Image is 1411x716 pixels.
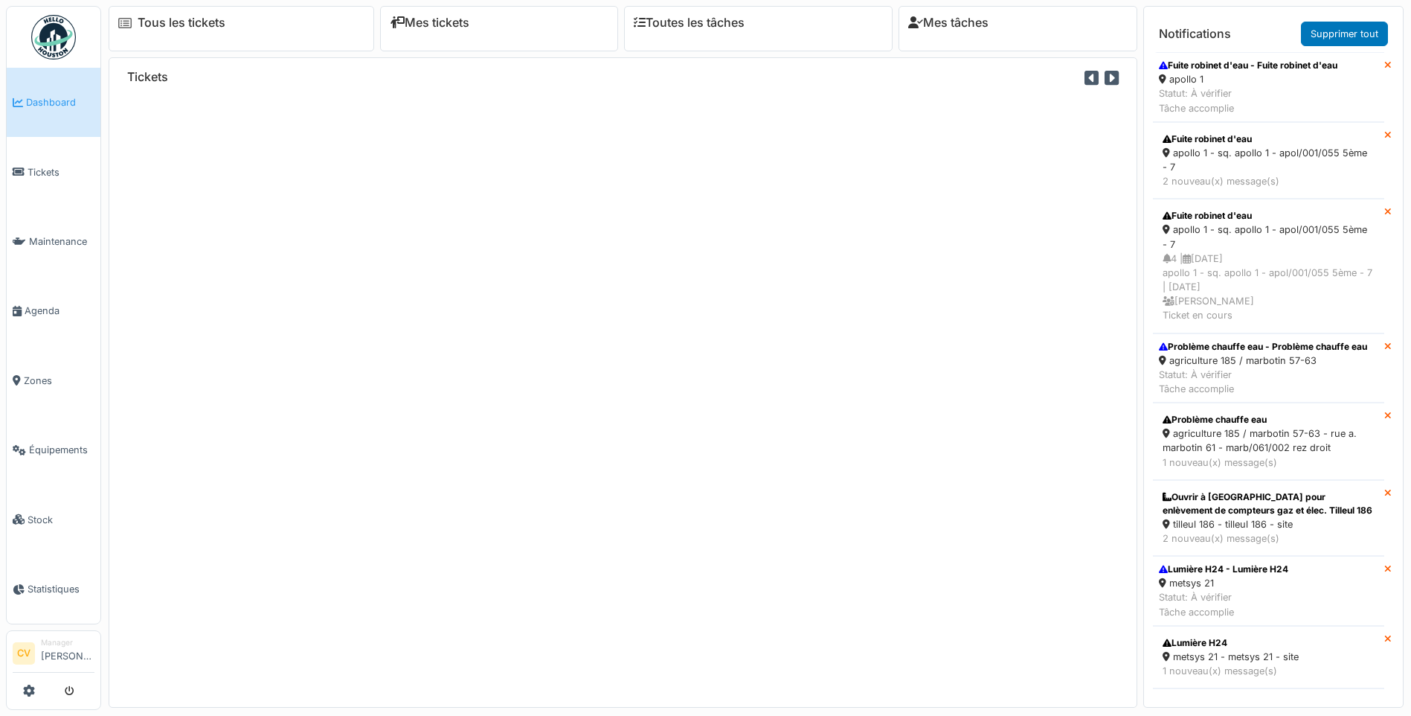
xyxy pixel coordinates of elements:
[127,70,168,84] h6: Tickets
[13,642,35,665] li: CV
[1163,426,1375,455] div: agriculture 185 / marbotin 57-63 - rue a. marbotin 61 - marb/061/002 rez droit
[908,16,989,30] a: Mes tâches
[390,16,469,30] a: Mes tickets
[1153,403,1384,480] a: Problème chauffe eau agriculture 185 / marbotin 57-63 - rue a. marbotin 61 - marb/061/002 rez dro...
[1163,209,1375,223] div: Fuite robinet d'eau
[1163,490,1375,517] div: Ouvrir à [GEOGRAPHIC_DATA] pour enlèvement de compteurs gaz et élec. Tilleul 186
[29,443,94,457] span: Équipements
[7,554,100,624] a: Statistiques
[41,637,94,648] div: Manager
[7,137,100,206] a: Tickets
[1163,636,1375,650] div: Lumière H24
[1159,27,1231,41] h6: Notifications
[1153,626,1384,688] a: Lumière H24 metsys 21 - metsys 21 - site 1 nouveau(x) message(s)
[1159,563,1288,576] div: Lumière H24 - Lumière H24
[7,68,100,137] a: Dashboard
[1153,333,1384,403] a: Problème chauffe eau - Problème chauffe eau agriculture 185 / marbotin 57-63 Statut: À vérifierTâ...
[138,16,225,30] a: Tous les tickets
[1163,146,1375,174] div: apollo 1 - sq. apollo 1 - apol/001/055 5ème - 7
[1153,480,1384,556] a: Ouvrir à [GEOGRAPHIC_DATA] pour enlèvement de compteurs gaz et élec. Tilleul 186 tilleul 186 - ti...
[13,637,94,673] a: CV Manager[PERSON_NAME]
[1301,22,1388,46] a: Supprimer tout
[1159,340,1367,354] div: Problème chauffe eau - Problème chauffe eau
[1163,132,1375,146] div: Fuite robinet d'eau
[1159,590,1288,618] div: Statut: À vérifier Tâche accomplie
[41,637,94,669] li: [PERSON_NAME]
[1163,252,1375,323] div: 4 | [DATE] apollo 1 - sq. apollo 1 - apol/001/055 5ème - 7 | [DATE] [PERSON_NAME] Ticket en cours
[29,234,94,249] span: Maintenance
[7,346,100,415] a: Zones
[634,16,745,30] a: Toutes les tâches
[24,374,94,388] span: Zones
[28,165,94,179] span: Tickets
[1163,413,1375,426] div: Problème chauffe eau
[1153,122,1384,199] a: Fuite robinet d'eau apollo 1 - sq. apollo 1 - apol/001/055 5ème - 7 2 nouveau(x) message(s)
[1159,354,1367,368] div: agriculture 185 / marbotin 57-63
[1153,52,1384,122] a: Fuite robinet d'eau - Fuite robinet d'eau apollo 1 Statut: À vérifierTâche accomplie
[1159,59,1337,72] div: Fuite robinet d'eau - Fuite robinet d'eau
[1159,86,1337,115] div: Statut: À vérifier Tâche accomplie
[1163,456,1375,470] div: 1 nouveau(x) message(s)
[1163,531,1375,546] div: 2 nouveau(x) message(s)
[7,276,100,345] a: Agenda
[1163,174,1375,188] div: 2 nouveau(x) message(s)
[7,485,100,554] a: Stock
[7,207,100,276] a: Maintenance
[1153,199,1384,333] a: Fuite robinet d'eau apollo 1 - sq. apollo 1 - apol/001/055 5ème - 7 4 |[DATE]apollo 1 - sq. apoll...
[31,15,76,60] img: Badge_color-CXgf-gQk.svg
[1153,556,1384,626] a: Lumière H24 - Lumière H24 metsys 21 Statut: À vérifierTâche accomplie
[7,415,100,485] a: Équipements
[28,582,94,596] span: Statistiques
[1163,664,1375,678] div: 1 nouveau(x) message(s)
[25,304,94,318] span: Agenda
[1163,223,1375,251] div: apollo 1 - sq. apollo 1 - apol/001/055 5ème - 7
[26,95,94,109] span: Dashboard
[1159,368,1367,396] div: Statut: À vérifier Tâche accomplie
[1159,72,1337,86] div: apollo 1
[1159,576,1288,590] div: metsys 21
[28,513,94,527] span: Stock
[1163,517,1375,531] div: tilleul 186 - tilleul 186 - site
[1163,650,1375,664] div: metsys 21 - metsys 21 - site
